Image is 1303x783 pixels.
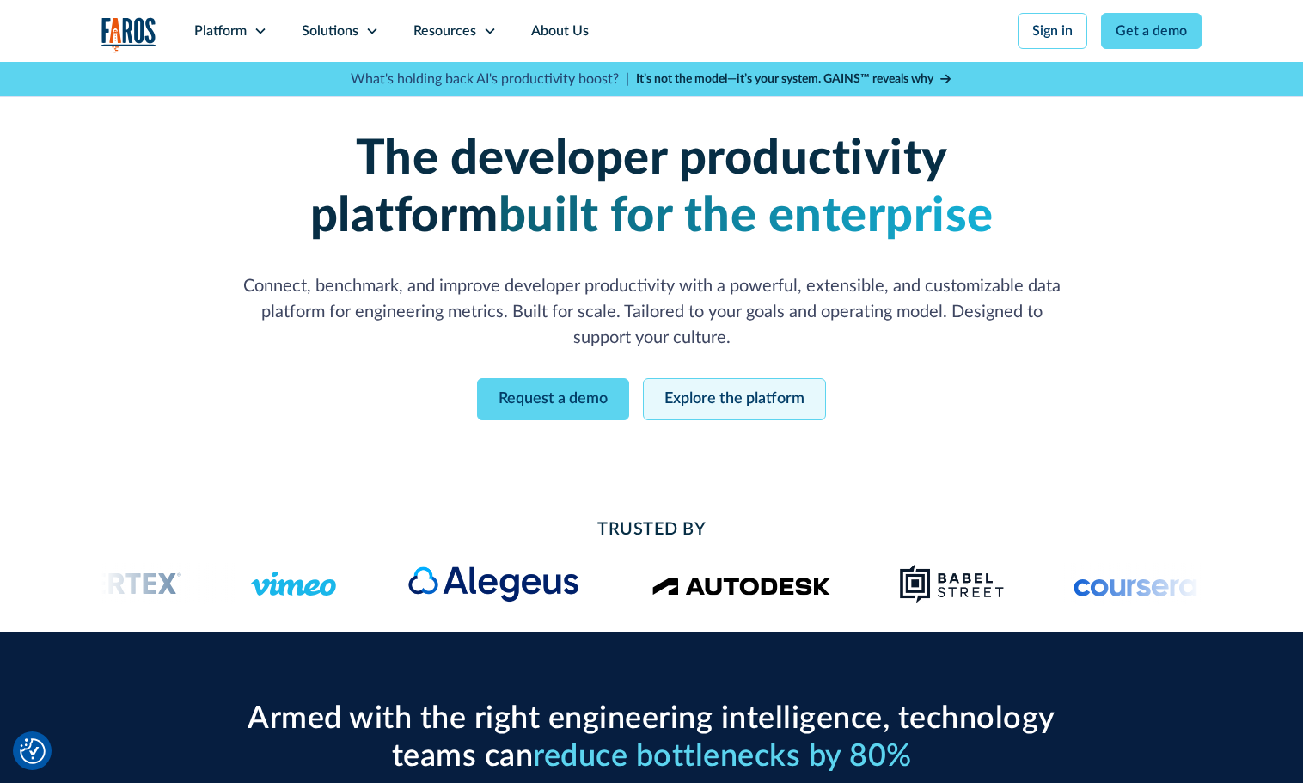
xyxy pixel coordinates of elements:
[499,193,994,241] span: built for the enterprise
[643,378,826,420] a: Explore the platform
[533,741,912,772] span: reduce bottlenecks by 80%
[20,738,46,764] button: Cookie Settings
[239,700,1064,774] h2: Armed with the right engineering intelligence, technology teams can
[239,131,1064,246] h1: The developer productivity platform
[636,73,933,85] strong: It’s not the model—it’s your system. GAINS™ reveals why
[302,21,358,41] div: Solutions
[636,70,952,89] a: It’s not the model—it’s your system. GAINS™ reveals why
[1018,13,1087,49] a: Sign in
[406,563,583,604] img: Alegeus logo
[239,273,1064,351] p: Connect, benchmark, and improve developer productivity with a powerful, extensible, and customiza...
[194,21,247,41] div: Platform
[239,517,1064,542] h2: Trusted By
[101,17,156,52] a: home
[477,378,629,420] a: Request a demo
[413,21,476,41] div: Resources
[20,738,46,764] img: Revisit consent button
[101,17,156,52] img: Logo of the analytics and reporting company Faros.
[651,572,830,596] img: Logo of the design software company Autodesk.
[251,572,337,596] img: Logo of the video hosting platform Vimeo.
[351,69,629,89] p: What's holding back AI's productivity boost? |
[899,563,1005,604] img: Babel Street logo png
[1101,13,1202,49] a: Get a demo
